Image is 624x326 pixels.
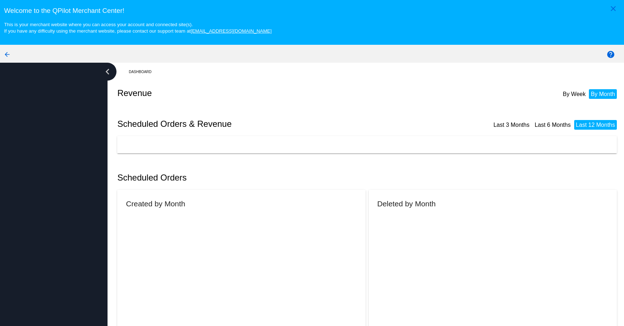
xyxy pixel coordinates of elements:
h2: Scheduled Orders & Revenue [117,119,368,129]
h2: Scheduled Orders [117,173,368,183]
a: Last 6 Months [535,122,571,128]
small: This is your merchant website where you can access your account and connected site(s). If you hav... [4,22,271,34]
h3: Welcome to the QPilot Merchant Center! [4,7,620,15]
a: Last 12 Months [576,122,615,128]
mat-icon: arrow_back [3,50,11,59]
h2: Created by Month [126,200,185,208]
a: [EMAIL_ADDRESS][DOMAIN_NAME] [191,28,272,34]
mat-icon: help [606,50,615,59]
h2: Revenue [117,88,368,98]
i: chevron_left [102,66,113,77]
li: By Month [589,89,617,99]
mat-icon: close [609,4,618,13]
a: Last 3 Months [494,122,530,128]
h2: Deleted by Month [377,200,436,208]
li: By Week [561,89,587,99]
a: Dashboard [129,66,158,77]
